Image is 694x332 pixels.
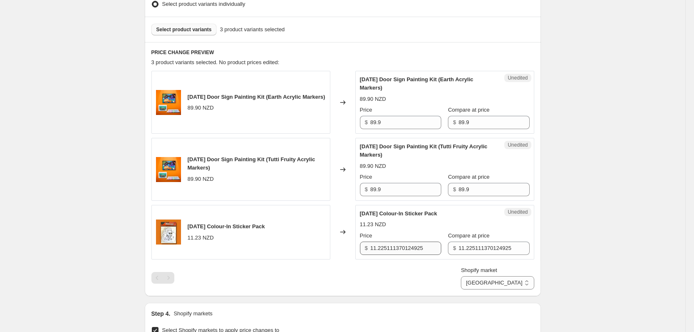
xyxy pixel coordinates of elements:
span: Compare at price [448,232,490,239]
span: 3 product variants selected [220,25,284,34]
div: 89.90 NZD [360,95,386,103]
span: $ [453,186,456,192]
span: $ [365,186,368,192]
span: Price [360,107,372,113]
span: $ [453,119,456,125]
span: Shopify market [461,267,497,273]
span: Unedited [508,75,528,81]
span: Price [360,232,372,239]
div: 89.90 NZD [188,104,214,112]
span: Compare at price [448,174,490,180]
span: [DATE] Colour-In Sticker Pack [360,210,437,217]
span: [DATE] Door Sign Painting Kit (Earth Acrylic Markers) [360,76,473,91]
span: [DATE] Door Sign Painting Kit (Tutti Fruity Acrylic Markers) [188,156,315,171]
img: Photoroom_20250911_151135_80x.jpg [156,220,181,245]
h2: Step 4. [151,310,171,318]
div: 11.23 NZD [360,220,386,229]
img: HalloweenDoorSign_StandingDisplay_TFMarkers_Coloured_80x.png [156,90,181,115]
span: [DATE] Door Sign Painting Kit (Earth Acrylic Markers) [188,94,325,100]
button: Select product variants [151,24,217,35]
img: HalloweenDoorSign_StandingDisplay_TFMarkers_Coloured_80x.png [156,157,181,182]
div: 89.90 NZD [360,162,386,170]
div: 89.90 NZD [188,175,214,183]
span: Unedited [508,142,528,148]
div: 11.23 NZD [188,234,214,242]
span: $ [365,245,368,251]
span: [DATE] Door Sign Painting Kit (Tutti Fruity Acrylic Markers) [360,143,488,158]
nav: Pagination [151,272,174,284]
span: Select product variants individually [162,1,245,7]
span: $ [453,245,456,251]
span: Price [360,174,372,180]
span: Select product variants [156,26,212,33]
span: $ [365,119,368,125]
span: Compare at price [448,107,490,113]
h6: PRICE CHANGE PREVIEW [151,49,534,56]
span: [DATE] Colour-In Sticker Pack [188,223,265,230]
span: 3 product variants selected. No product prices edited: [151,59,279,65]
span: Unedited [508,209,528,215]
p: Shopify markets [173,310,212,318]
